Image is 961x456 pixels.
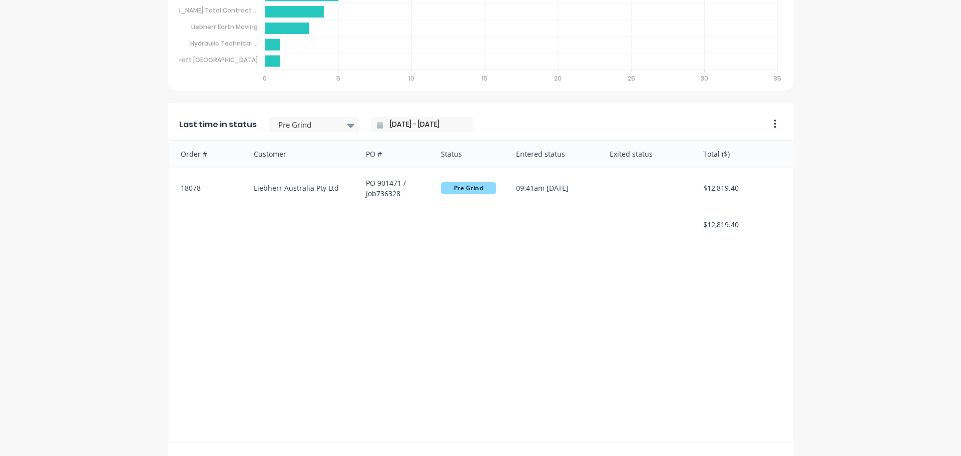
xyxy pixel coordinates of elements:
tspan: Hydraulic Technical ... [190,39,258,48]
tspan: 25 [628,74,635,83]
tspan: 0 [263,74,267,83]
tspan: 30 [701,74,709,83]
span: Pre Grind [441,182,496,194]
div: 09:41am [DATE] [506,168,600,209]
span: Last time in status [179,119,257,131]
div: PO 901471 / Job736328 [356,168,431,209]
div: Status [431,141,506,167]
tspan: 5 [336,74,340,83]
div: $12,819.40 [693,209,793,240]
div: 18078 [169,168,244,209]
div: PO # [356,141,431,167]
tspan: Liebherr Earth Moving [191,23,258,31]
input: Filter by date [383,117,469,132]
div: Total ($) [693,141,793,167]
div: Customer [244,141,356,167]
tspan: 10 [408,74,414,83]
tspan: 35 [774,74,782,83]
tspan: 20 [555,74,562,83]
tspan: 15 [482,74,488,83]
tspan: Toolcraft [GEOGRAPHIC_DATA] [162,56,258,64]
div: Liebherr Australia Pty Ltd [244,168,356,209]
div: Order # [169,141,244,167]
div: Entered status [506,141,600,167]
tspan: [PERSON_NAME] Total Contract ... [156,6,258,15]
div: $12,819.40 [693,168,793,209]
div: Exited status [600,141,693,167]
